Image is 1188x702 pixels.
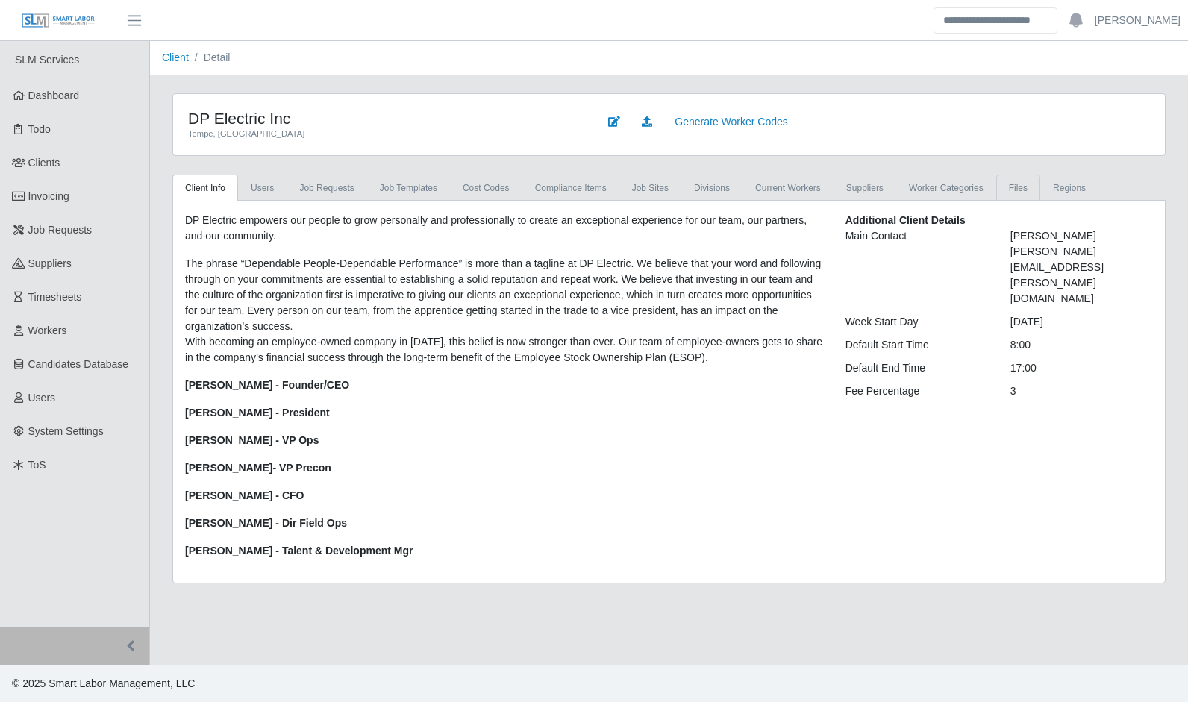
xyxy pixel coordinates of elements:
[665,109,797,135] a: Generate Worker Codes
[188,109,576,128] h4: DP Electric Inc
[522,175,619,201] a: Compliance Items
[845,214,966,226] b: Additional Client Details
[999,383,1164,399] div: 3
[185,213,823,244] p: DP Electric empowers our people to grow personally and professionally to create an exceptional ex...
[999,360,1164,376] div: 17:00
[1040,175,1098,201] a: Regions
[172,175,238,201] a: Client Info
[999,314,1164,330] div: [DATE]
[28,459,46,471] span: ToS
[28,358,129,370] span: Candidates Database
[185,462,331,474] strong: [PERSON_NAME]- VP Precon
[999,337,1164,353] div: 8:00
[185,334,823,366] li: With becoming an employee-owned company in [DATE], this belief is now stronger than ever. Our tea...
[287,175,366,201] a: Job Requests
[15,54,79,66] span: SLM Services
[188,128,576,140] div: Tempe, [GEOGRAPHIC_DATA]
[834,228,999,307] div: Main Contact
[185,434,319,446] strong: [PERSON_NAME] - VP Ops
[21,13,96,29] img: SLM Logo
[834,337,999,353] div: Default Start Time
[185,407,330,419] strong: [PERSON_NAME] - President
[28,90,80,101] span: Dashboard
[450,175,522,201] a: cost codes
[28,392,56,404] span: Users
[681,175,742,201] a: Divisions
[996,175,1040,201] a: Files
[28,257,72,269] span: Suppliers
[28,224,93,236] span: Job Requests
[28,123,51,135] span: Todo
[742,175,834,201] a: Current Workers
[185,489,304,501] strong: [PERSON_NAME] - CFO
[834,360,999,376] div: Default End Time
[238,175,287,201] a: Users
[896,175,996,201] a: Worker Categories
[28,325,67,336] span: Workers
[185,379,349,391] strong: [PERSON_NAME] - Founder/CEO
[619,175,681,201] a: job sites
[28,190,69,202] span: Invoicing
[28,425,104,437] span: System Settings
[28,291,82,303] span: Timesheets
[934,7,1057,34] input: Search
[185,517,347,529] strong: [PERSON_NAME] - Dir Field Ops
[162,51,189,63] a: Client
[185,545,413,557] strong: [PERSON_NAME] - Talent & Development Mgr
[185,256,823,334] li: The phrase “Dependable People-Dependable Performance” is more than a tagline at DP Electric. We b...
[834,175,896,201] a: Suppliers
[189,50,231,66] li: Detail
[28,157,60,169] span: Clients
[1095,13,1181,28] a: [PERSON_NAME]
[834,383,999,399] div: Fee Percentage
[12,677,195,689] span: © 2025 Smart Labor Management, LLC
[834,314,999,330] div: Week Start Day
[999,228,1164,307] div: [PERSON_NAME] [PERSON_NAME][EMAIL_ADDRESS][PERSON_NAME][DOMAIN_NAME]
[367,175,450,201] a: Job Templates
